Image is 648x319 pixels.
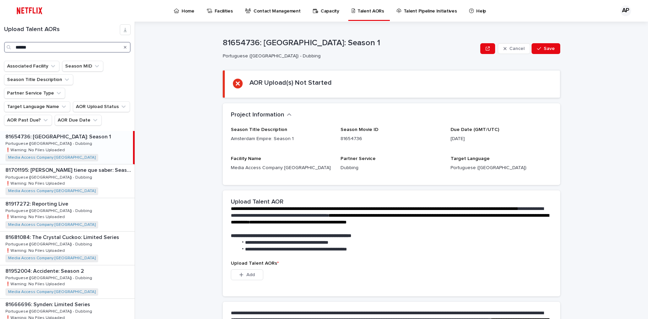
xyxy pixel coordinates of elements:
p: Media Access Company [GEOGRAPHIC_DATA] [231,164,332,171]
p: Dubbing [341,164,442,171]
p: 81917272: Reporting Live [5,200,70,207]
h2: Upload Talent AOR [231,198,283,206]
span: Save [544,46,555,51]
span: Season Title Description [231,127,287,132]
span: Due Date (GMT/UTC) [451,127,499,132]
p: Amsterdam Empire: Season 1 [231,135,332,142]
span: Season Movie ID [341,127,378,132]
button: Season MID [62,61,103,72]
p: [DATE] [451,135,552,142]
button: Partner Service Type [4,88,65,99]
button: AOR Due Date [55,115,102,126]
p: ❗️Warning: No Files Uploaded [5,281,66,287]
span: Partner Service [341,156,376,161]
p: Portuguese ([GEOGRAPHIC_DATA]) - Dubbing [5,308,93,314]
p: ❗️Warning: No Files Uploaded [5,247,66,253]
p: ❗️Warning: No Files Uploaded [5,180,66,186]
p: Portuguese ([GEOGRAPHIC_DATA]) [451,164,552,171]
button: Save [532,43,560,54]
span: Facility Name [231,156,261,161]
h2: AOR Upload(s) Not Started [249,79,332,87]
p: 81701195: [PERSON_NAME] tiene que saber: Season 1 [5,166,133,174]
button: Cancel [498,43,530,54]
p: Portuguese ([GEOGRAPHIC_DATA]) - Dubbing [5,274,93,281]
button: Target Language Name [4,101,70,112]
p: ❗️Warning: No Files Uploaded [5,147,66,153]
a: Media Access Company [GEOGRAPHIC_DATA] [8,222,96,227]
span: Add [246,272,255,277]
p: Portuguese ([GEOGRAPHIC_DATA]) - Dubbing [5,241,93,247]
button: AOR Upload Status [73,101,130,112]
input: Search [4,42,131,53]
button: Project Information [231,111,292,119]
span: Cancel [509,46,524,51]
p: 81666696: Synden: Limited Series [5,300,91,308]
span: Upload Talent AORs [231,261,279,266]
p: Portuguese ([GEOGRAPHIC_DATA]) - Dubbing [5,140,93,146]
p: 81654736: [GEOGRAPHIC_DATA]: Season 1 [223,38,478,48]
h1: Upload Talent AORs [4,26,120,33]
div: AP [620,5,631,16]
p: 81681084: The Crystal Cuckoo: Limited Series [5,233,120,241]
p: Portuguese ([GEOGRAPHIC_DATA]) - Dubbing [223,53,475,59]
a: Media Access Company [GEOGRAPHIC_DATA] [8,155,96,160]
p: ❗️Warning: No Files Uploaded [5,213,66,219]
button: AOR Past Due? [4,115,52,126]
a: Media Access Company [GEOGRAPHIC_DATA] [8,189,96,193]
button: Add [231,269,263,280]
img: ifQbXi3ZQGMSEF7WDB7W [13,4,46,18]
button: Associated Facility [4,61,59,72]
p: 81654736 [341,135,442,142]
a: Media Access Company [GEOGRAPHIC_DATA] [8,290,96,294]
p: 81952004: Accidente: Season 2 [5,267,85,274]
h2: Project Information [231,111,284,119]
a: Media Access Company [GEOGRAPHIC_DATA] [8,256,96,261]
p: 81654736: [GEOGRAPHIC_DATA]: Season 1 [5,132,112,140]
p: Portuguese ([GEOGRAPHIC_DATA]) - Dubbing [5,207,93,213]
button: Season Title Description [4,74,73,85]
span: Target Language [451,156,490,161]
p: Portuguese ([GEOGRAPHIC_DATA]) - Dubbing [5,174,93,180]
